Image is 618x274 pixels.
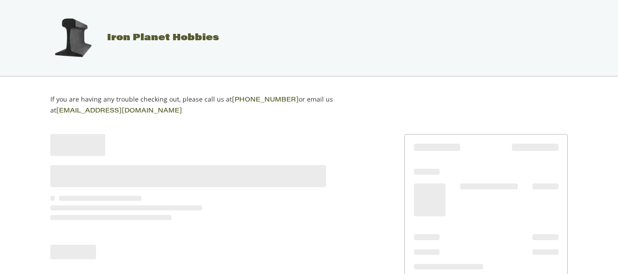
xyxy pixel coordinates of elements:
[50,15,96,61] img: Iron Planet Hobbies
[232,97,299,103] a: [PHONE_NUMBER]
[107,33,219,43] span: Iron Planet Hobbies
[50,94,362,116] p: If you are having any trouble checking out, please call us at or email us at
[41,33,219,43] a: Iron Planet Hobbies
[56,108,182,114] a: [EMAIL_ADDRESS][DOMAIN_NAME]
